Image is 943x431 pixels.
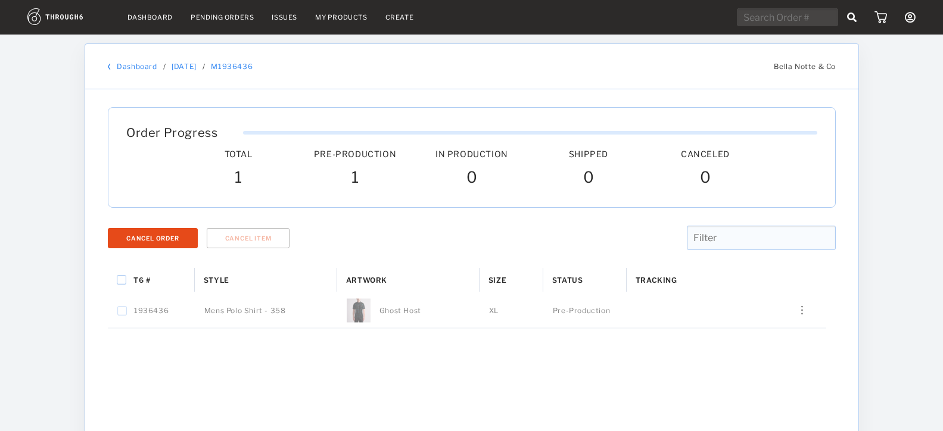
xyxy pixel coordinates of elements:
div: / [163,62,166,71]
span: 0 [583,168,594,189]
span: Tracking [635,276,677,285]
span: Pre-Production [313,149,396,159]
button: Cancel Item [206,228,290,248]
span: Bella Notte & Co [774,62,836,71]
span: 0 [699,168,711,189]
input: Filter [686,226,835,250]
div: / [202,62,205,71]
div: Cancel Order [126,235,179,242]
span: Status [552,276,583,285]
span: Canceled [681,149,730,159]
span: Shipped [568,149,608,159]
img: logo.1c10ca64.svg [27,8,110,25]
span: Size [488,276,506,285]
span: Pre-Production [552,302,609,318]
span: 1936436 [134,302,169,318]
span: 1 [351,168,359,189]
a: Pending Orders [191,13,254,21]
img: meatball_vertical.0c7b41df.svg [801,305,802,314]
img: icon_cart.dab5cea1.svg [874,11,887,23]
a: Issues [272,13,297,21]
a: [DATE] [172,62,197,71]
img: back_bracket.f28aa67b.svg [108,63,111,70]
a: Dashboard [127,13,173,21]
img: 19472_Thumb_c11b1926baca423ebd10776eaaacdb6b-9472-.png [346,298,370,322]
a: M1936436 [211,62,253,71]
span: Order Progress [126,126,217,140]
span: In Production [435,149,508,159]
span: 1 [234,168,242,189]
span: Mens Polo Shirt - 358 [204,302,285,318]
span: Ghost Host [379,302,421,318]
span: Artwork [346,276,387,285]
a: My Products [315,13,368,21]
a: Dashboard [117,62,157,71]
span: T6 # [133,276,150,285]
input: Search Order # [737,8,838,26]
span: 0 [466,168,477,189]
a: Create [385,13,414,21]
span: Style [203,276,229,285]
div: XL [479,292,543,327]
span: Cancel Item [225,235,271,242]
button: Cancel Order [108,228,198,248]
span: Total [224,149,252,159]
div: Press SPACE to select this row. [108,292,826,328]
